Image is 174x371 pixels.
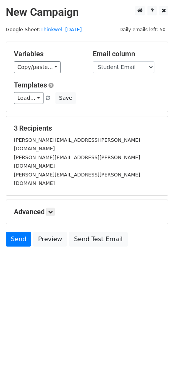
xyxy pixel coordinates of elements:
iframe: Chat Widget [136,334,174,371]
a: Send Test Email [69,232,127,247]
h5: Variables [14,50,81,58]
a: Send [6,232,31,247]
small: [PERSON_NAME][EMAIL_ADDRESS][PERSON_NAME][DOMAIN_NAME] [14,172,140,186]
small: [PERSON_NAME][EMAIL_ADDRESS][PERSON_NAME][DOMAIN_NAME] [14,154,140,169]
button: Save [55,92,75,104]
small: [PERSON_NAME][EMAIL_ADDRESS][PERSON_NAME][DOMAIN_NAME] [14,137,140,152]
a: Copy/paste... [14,61,61,73]
h5: 3 Recipients [14,124,160,133]
a: Load... [14,92,43,104]
h5: Advanced [14,208,160,216]
small: Google Sheet: [6,27,82,32]
a: Thinkwell [DATE] [40,27,82,32]
h2: New Campaign [6,6,168,19]
span: Daily emails left: 50 [117,25,168,34]
a: Daily emails left: 50 [117,27,168,32]
a: Preview [33,232,67,247]
h5: Email column [93,50,160,58]
a: Templates [14,81,47,89]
